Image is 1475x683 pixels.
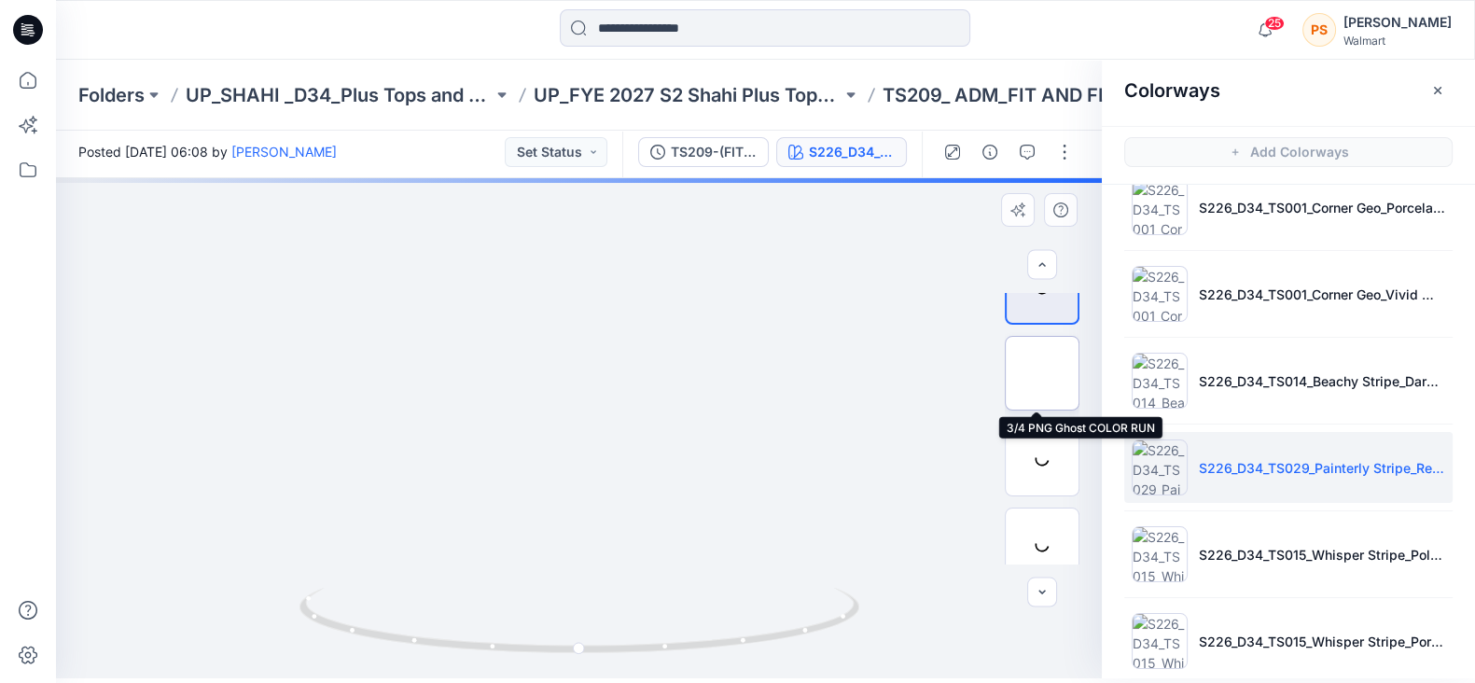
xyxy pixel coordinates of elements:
[186,82,493,108] a: UP_SHAHI _D34_Plus Tops and Dresses
[1132,439,1188,495] img: S226_D34_TS029_Painterly Stripe_Red Rooster_32cm.tif
[1132,179,1188,235] img: S226_D34_TS001_Corner Geo_Porcelain Beige_Orange Pottery_21.33cm
[1343,11,1452,34] div: [PERSON_NAME]
[534,82,841,108] a: UP_FYE 2027 S2 Shahi Plus Tops and Dress
[1132,526,1188,582] img: S226_D34_TS015_Whisper Stripe_Polished Blue_1.5in
[1199,371,1445,391] p: S226_D34_TS014_Beachy Stripe_Dark Navy_Porcelain Beige_2.5in
[1199,632,1445,651] p: S226_D34_TS015_Whisper Stripe_Porcelain Beige_1.5in
[1302,13,1336,47] div: PS
[776,137,907,167] button: S226_D34_TS029_Painterly Stripe_Red Rooster_32cm.tif
[1199,285,1445,304] p: S226_D34_TS001_Corner Geo_Vivid White_Dark Navy_21.33cm
[1132,353,1188,409] img: S226_D34_TS014_Beachy Stripe_Dark Navy_Porcelain Beige_2.5in
[1199,458,1445,478] p: S226_D34_TS029_Painterly Stripe_Red Rooster_32cm.tif
[1124,79,1220,102] h2: Colorways
[1199,198,1445,217] p: S226_D34_TS001_Corner Geo_Porcelain Beige_Orange Pottery_21.33cm
[231,144,337,160] a: [PERSON_NAME]
[1264,16,1285,31] span: 25
[1132,266,1188,322] img: S226_D34_TS001_Corner Geo_Vivid White_Dark Navy_21.33cm
[671,142,757,162] div: TS209-(FIT AND FLARE BLOUSE)-[URL] (2ND REVISED UPLOAD
[975,137,1005,167] button: Details
[809,142,895,162] div: S226_D34_TS029_Painterly Stripe_Red Rooster_32cm.tif
[1343,34,1452,48] div: Walmart
[1132,613,1188,669] img: S226_D34_TS015_Whisper Stripe_Porcelain Beige_1.5in
[638,137,769,167] button: TS209-(FIT AND FLARE BLOUSE)-[URL] (2ND REVISED UPLOAD
[78,82,145,108] a: Folders
[78,142,337,161] span: Posted [DATE] 06:08 by
[883,82,1190,108] p: TS209_ ADM_FIT AND FLARE BLOUSE
[1199,545,1445,565] p: S226_D34_TS015_Whisper Stripe_Polished Blue_1.5in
